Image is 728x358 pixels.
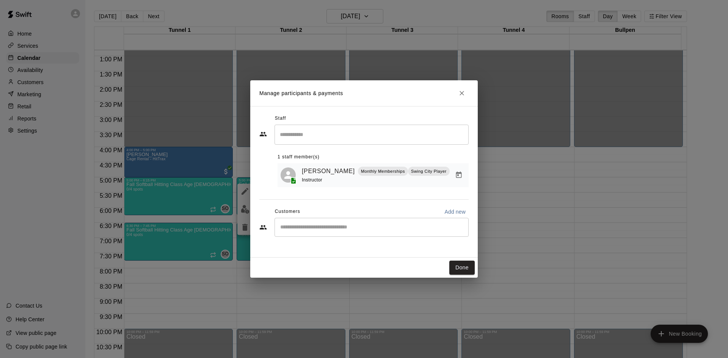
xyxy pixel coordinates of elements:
[275,113,286,125] span: Staff
[302,166,355,176] a: [PERSON_NAME]
[259,89,343,97] p: Manage participants & payments
[411,168,447,175] p: Swing City Player
[455,86,469,100] button: Close
[275,218,469,237] div: Start typing to search customers...
[275,125,469,145] div: Search staff
[444,208,466,216] p: Add new
[449,261,475,275] button: Done
[275,206,300,218] span: Customers
[281,167,296,183] div: Shaun ODea
[259,130,267,138] svg: Staff
[259,224,267,231] svg: Customers
[441,206,469,218] button: Add new
[302,177,322,183] span: Instructor
[278,151,320,163] span: 1 staff member(s)
[452,168,466,182] button: Manage bookings & payment
[361,168,405,175] p: Monthly Memberships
